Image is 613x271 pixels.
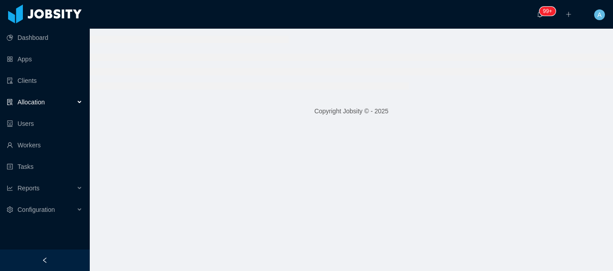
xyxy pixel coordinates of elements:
[18,185,39,192] span: Reports
[18,206,55,213] span: Configuration
[537,11,543,17] i: icon: bell
[7,185,13,191] i: icon: line-chart
[7,99,13,105] i: icon: solution
[539,7,556,16] sup: 157
[7,136,83,154] a: icon: userWorkers
[18,99,45,106] span: Allocation
[7,29,83,47] a: icon: pie-chartDashboard
[7,158,83,176] a: icon: profileTasks
[90,96,613,127] footer: Copyright Jobsity © - 2025
[7,206,13,213] i: icon: setting
[7,50,83,68] a: icon: appstoreApps
[597,9,601,20] span: A
[7,115,83,133] a: icon: robotUsers
[565,11,572,17] i: icon: plus
[7,72,83,90] a: icon: auditClients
